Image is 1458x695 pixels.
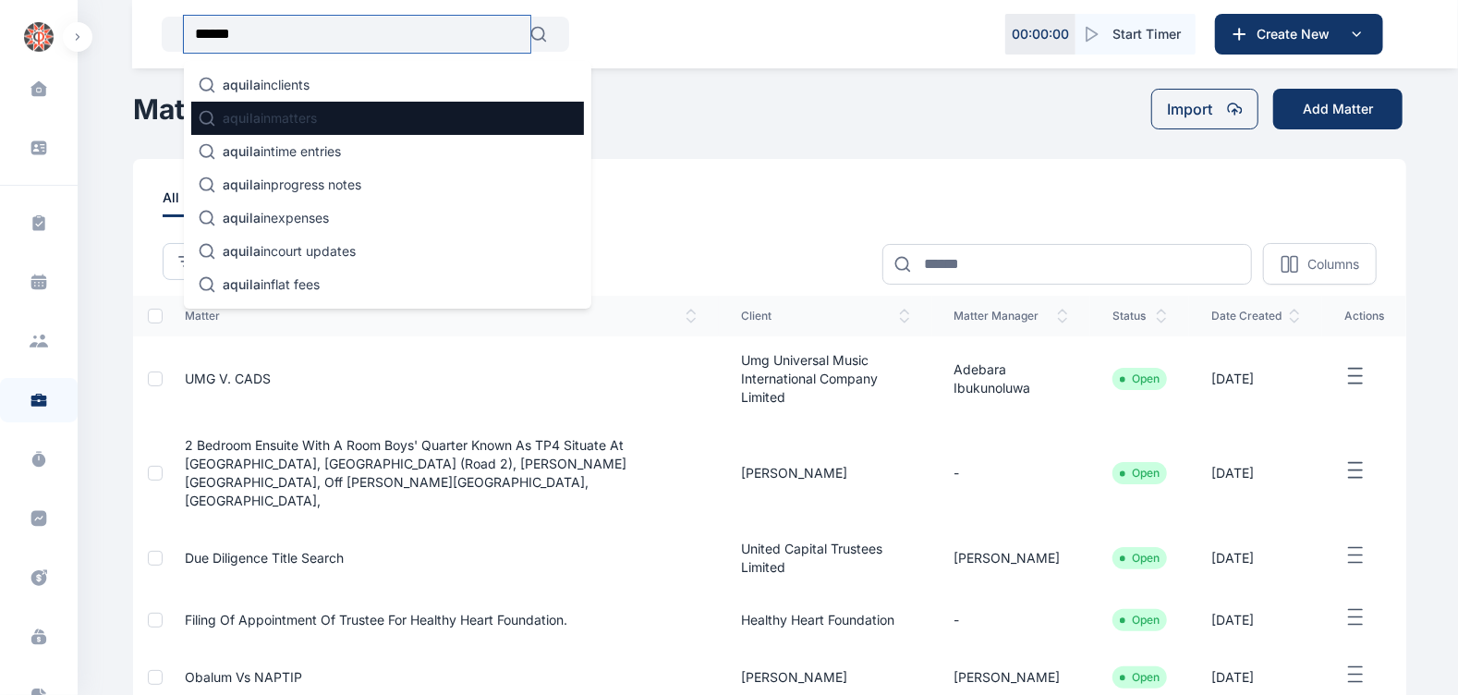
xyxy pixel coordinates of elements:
[1012,25,1069,43] p: 00 : 00 : 00
[185,669,302,685] a: Obalum Vs NAPTIP
[223,76,310,94] p: in clients
[223,242,356,261] p: in court updates
[185,612,567,628] a: Filing of Appointment of Trustee for Healthy Heart Foundation.
[1273,89,1403,129] button: Add Matter
[163,189,258,217] a: all3555
[223,177,261,192] span: aquila
[954,309,1068,323] span: matter manager
[223,243,261,259] span: aquila
[1120,613,1160,628] li: Open
[1120,551,1160,566] li: Open
[1120,466,1160,481] li: Open
[185,437,626,508] a: 2 Bedroom ensuite with a room boys' quarter known as TP4 situate at [GEOGRAPHIC_DATA], [GEOGRAPHI...
[185,371,271,386] a: UMG V. CADS
[741,309,909,323] span: client
[1307,255,1359,274] p: Columns
[1215,14,1383,55] button: Create New
[932,421,1090,525] td: -
[223,275,320,294] p: in flat fees
[223,142,341,161] p: in time entries
[1189,525,1322,591] td: [DATE]
[1120,372,1160,386] li: Open
[163,189,236,217] span: all
[1112,25,1181,43] span: Start Timer
[223,77,261,92] span: aquila
[1189,591,1322,649] td: [DATE]
[932,336,1090,421] td: Adebara ibukunoluwa
[223,143,261,159] span: aquila
[1112,309,1167,323] span: status
[223,176,361,194] p: in progress notes
[932,591,1090,649] td: -
[719,421,931,525] td: [PERSON_NAME]
[1189,336,1322,421] td: [DATE]
[932,525,1090,591] td: [PERSON_NAME]
[1189,421,1322,525] td: [DATE]
[185,550,344,566] a: Due diligence title search
[223,109,317,128] p: in matters
[1344,309,1384,323] span: actions
[1263,243,1377,285] button: Columns
[1151,89,1258,129] button: Import
[1120,670,1160,685] li: Open
[1249,25,1345,43] span: Create New
[185,309,698,323] span: matter
[719,591,931,649] td: Healthy Heart Foundation
[223,209,329,227] p: in expenses
[719,336,931,421] td: Umg Universal Music International Company Limited
[223,210,261,226] span: aquila
[719,525,931,591] td: United Capital Trustees Limited
[223,276,261,292] span: aquila
[1211,309,1300,323] span: date created
[163,243,250,280] button: Filter
[133,92,238,126] h1: Matters
[223,110,261,126] span: aquila
[1075,14,1196,55] button: Start Timer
